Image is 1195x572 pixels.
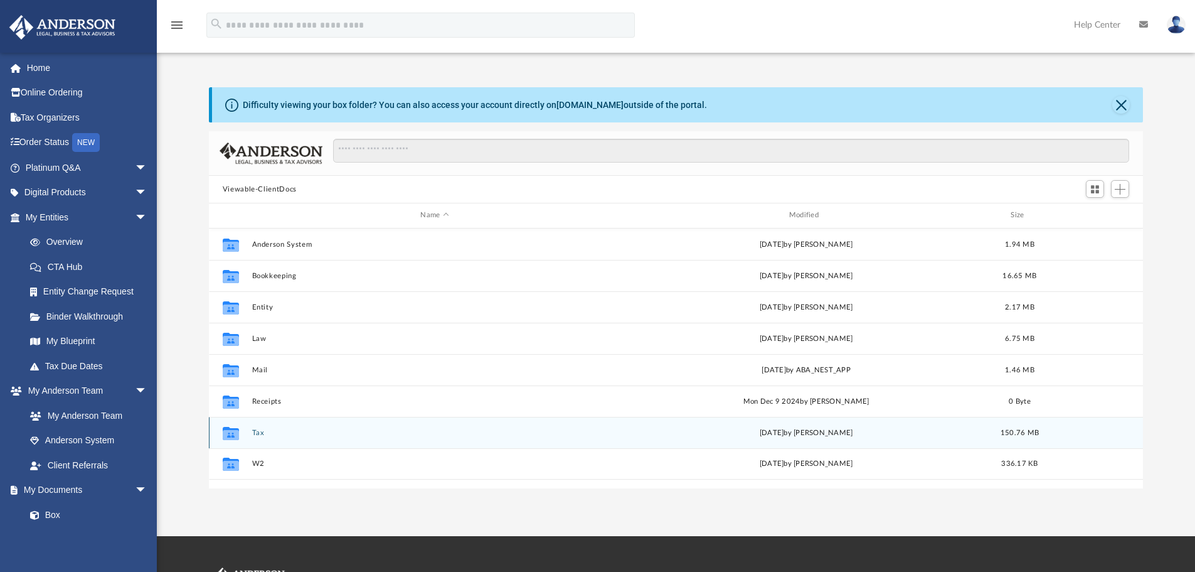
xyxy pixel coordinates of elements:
a: Order StatusNEW [9,130,166,156]
a: Anderson System [18,428,160,453]
img: Anderson Advisors Platinum Portal [6,15,119,40]
span: 1.94 MB [1005,240,1034,247]
i: menu [169,18,184,33]
span: arrow_drop_down [135,180,160,206]
span: arrow_drop_down [135,478,160,504]
a: Box [18,502,154,527]
div: [DATE] by [PERSON_NAME] [623,458,989,470]
div: [DATE] by [PERSON_NAME] [623,333,989,344]
button: Viewable-ClientDocs [223,184,297,195]
a: Home [9,55,166,80]
div: Modified [623,210,989,221]
div: NEW [72,133,100,152]
div: Mon Dec 9 2024 by [PERSON_NAME] [623,396,989,407]
div: Size [994,210,1044,221]
span: 336.17 KB [1001,460,1038,467]
div: [DATE] by [PERSON_NAME] [623,270,989,281]
span: 6.75 MB [1005,335,1034,342]
button: Mail [252,366,617,374]
span: arrow_drop_down [135,379,160,404]
div: id [215,210,246,221]
a: Client Referrals [18,453,160,478]
div: [DATE] by ABA_NEST_APP [623,364,989,375]
button: W2 [252,460,617,468]
span: 0 Byte [1009,397,1031,404]
button: Switch to Grid View [1086,180,1105,198]
div: [DATE] by [PERSON_NAME] [623,239,989,250]
img: User Pic [1167,16,1186,34]
span: 1.46 MB [1005,366,1034,373]
a: Digital Productsarrow_drop_down [9,180,166,205]
a: Tax Due Dates [18,353,166,379]
div: Name [251,210,617,221]
div: grid [209,229,1144,488]
button: Bookkeeping [252,272,617,280]
button: Entity [252,303,617,311]
div: [DATE] by [PERSON_NAME] [623,427,989,438]
a: Platinum Q&Aarrow_drop_down [9,155,166,180]
button: Close [1112,96,1130,114]
a: My Anderson Teamarrow_drop_down [9,379,160,404]
a: CTA Hub [18,254,166,279]
a: menu [169,24,184,33]
a: Binder Walkthrough [18,304,166,329]
button: Law [252,335,617,343]
a: Tax Organizers [9,105,166,130]
button: Anderson System [252,240,617,249]
span: 2.17 MB [1005,303,1034,310]
a: My Documentsarrow_drop_down [9,478,160,503]
input: Search files and folders [333,139,1129,163]
span: arrow_drop_down [135,205,160,230]
div: Difficulty viewing your box folder? You can also access your account directly on outside of the p... [243,99,707,112]
div: id [1050,210,1138,221]
a: My Blueprint [18,329,160,354]
button: Add [1111,180,1130,198]
a: Meeting Minutes [18,527,160,553]
a: Entity Change Request [18,279,166,305]
button: Receipts [252,397,617,406]
a: Online Ordering [9,80,166,105]
span: arrow_drop_down [135,155,160,181]
div: [DATE] by [PERSON_NAME] [623,301,989,313]
a: [DOMAIN_NAME] [556,100,624,110]
a: My Entitiesarrow_drop_down [9,205,166,230]
span: 150.76 MB [1001,429,1039,436]
i: search [210,17,223,31]
button: Tax [252,429,617,437]
a: Overview [18,230,166,255]
span: 16.65 MB [1002,272,1036,279]
a: My Anderson Team [18,403,154,428]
